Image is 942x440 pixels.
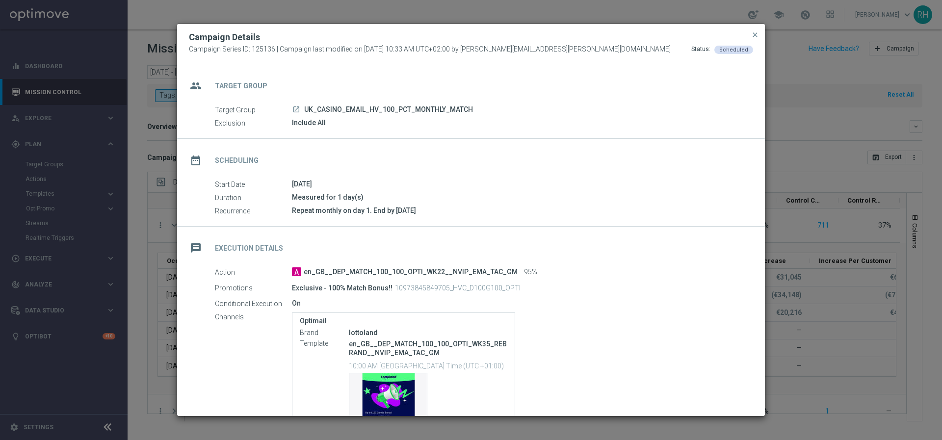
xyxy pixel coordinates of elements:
p: Exclusive - 100% Match Bonus!! [292,284,392,292]
div: [DATE] [292,179,746,189]
p: 10973845849705_HVC_D100G100_OPTI [395,284,521,292]
label: Recurrence [215,207,292,215]
label: Promotions [215,284,292,292]
label: Exclusion [215,119,292,128]
label: Optimail [300,317,507,325]
div: Include All [292,118,746,128]
h2: Scheduling [215,156,259,165]
i: group [187,77,205,95]
label: Duration [215,193,292,202]
span: close [751,31,759,39]
label: Template [300,339,349,348]
div: Status: [691,45,710,54]
i: launch [292,105,300,113]
div: Measured for 1 day(s) [292,192,746,202]
h2: Target Group [215,81,267,91]
h2: Execution Details [215,244,283,253]
div: lottoland [349,328,507,337]
i: date_range [187,152,205,169]
h2: Campaign Details [189,31,260,43]
i: message [187,239,205,257]
p: 10:00 AM [GEOGRAPHIC_DATA] Time (UTC +01:00) [349,361,507,370]
label: Start Date [215,180,292,189]
div: On [292,298,746,308]
span: Scheduled [719,47,748,53]
label: Channels [215,312,292,321]
label: Conditional Execution [215,299,292,308]
a: launch [292,105,301,114]
label: Action [215,268,292,277]
span: UK_CASINO_EMAIL_HV_100_PCT_MONTHLY_MATCH [304,105,473,114]
span: Campaign Series ID: 125136 | Campaign last modified on [DATE] 10:33 AM UTC+02:00 by [PERSON_NAME]... [189,45,671,54]
span: 95% [524,268,537,277]
div: Repeat monthly on day 1. End by [DATE] [292,206,746,215]
label: Target Group [215,105,292,114]
label: Brand [300,329,349,337]
p: en_GB__DEP_MATCH_100_100_OPTI_WK35_REBRAND__NVIP_EMA_TAC_GM [349,339,507,357]
colored-tag: Scheduled [714,45,753,53]
span: en_GB__DEP_MATCH_100_100_OPTI_WK22__NVIP_EMA_TAC_GM [304,268,518,277]
span: A [292,267,301,276]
